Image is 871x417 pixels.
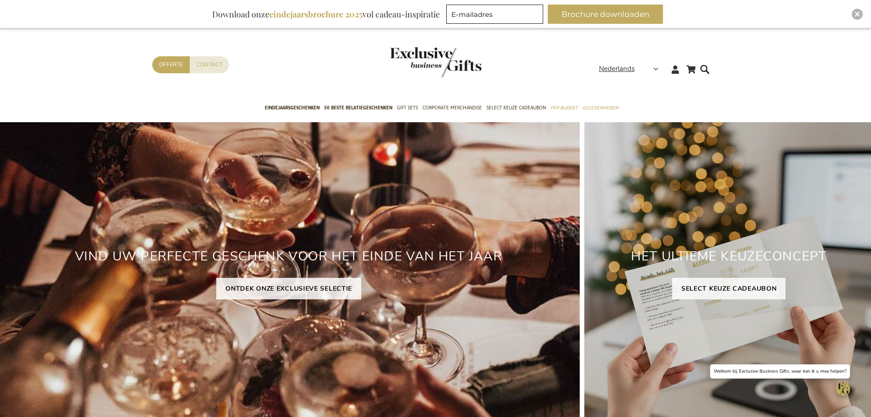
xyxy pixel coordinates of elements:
form: marketing offers and promotions [446,5,546,27]
span: Nederlands [599,64,635,74]
div: Download onze vol cadeau-inspiratie [208,5,444,24]
span: Gelegenheden [582,103,618,113]
span: Corporate Merchandise [422,103,482,113]
div: Nederlands [599,64,664,74]
a: ONTDEK ONZE EXCLUSIEVE SELECTIE [216,278,361,299]
a: Contact [190,56,229,73]
span: Per Budget [550,103,578,113]
span: Gift Sets [397,103,418,113]
input: E-mailadres [446,5,543,24]
a: Offerte [152,56,190,73]
b: eindejaarsbrochure 2025 [269,9,363,20]
img: Exclusive Business gifts logo [390,47,481,77]
span: Eindejaarsgeschenken [265,103,320,113]
a: store logo [390,47,436,77]
span: 50 beste relatiegeschenken [324,103,392,113]
a: SELECT KEUZE CADEAUBON [672,278,786,299]
div: Close [852,9,863,20]
button: Brochure downloaden [548,5,663,24]
img: Close [855,11,860,17]
span: Select Keuze Cadeaubon [486,103,546,113]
